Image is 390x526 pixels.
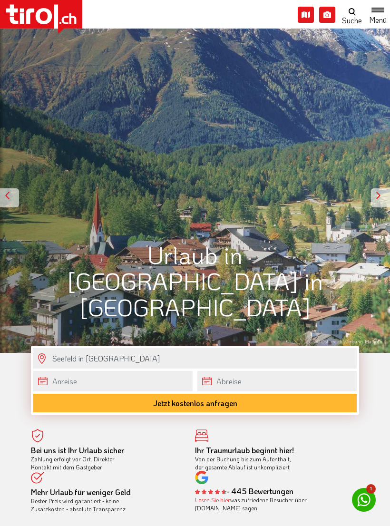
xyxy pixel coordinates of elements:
a: 1 [352,488,376,512]
h1: Urlaub in [GEOGRAPHIC_DATA] in [GEOGRAPHIC_DATA] [31,242,359,320]
span: 1 [366,484,376,494]
b: Mehr Urlaub für weniger Geld [31,487,131,497]
button: Jetzt kostenlos anfragen [33,394,357,412]
b: Bei uns ist Ihr Urlaub sicher [31,445,124,455]
input: Wo soll's hingehen? [33,348,357,369]
i: Fotogalerie [319,7,335,23]
input: Abreise [197,371,357,391]
a: Lesen Sie hier [195,496,230,504]
img: google [195,471,208,484]
div: Bester Preis wird garantiert - keine Zusatzkosten - absolute Transparenz [31,488,181,513]
div: was zufriedene Besucher über [DOMAIN_NAME] sagen [195,496,345,512]
input: Anreise [33,371,193,391]
b: - 445 Bewertungen [195,486,293,496]
i: Karte öffnen [298,7,314,23]
button: Toggle navigation [366,6,390,24]
b: Ihr Traumurlaub beginnt hier! [195,445,294,455]
div: Zahlung erfolgt vor Ort. Direkter Kontakt mit dem Gastgeber [31,447,181,471]
div: Von der Buchung bis zum Aufenthalt, der gesamte Ablauf ist unkompliziert [195,447,345,471]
